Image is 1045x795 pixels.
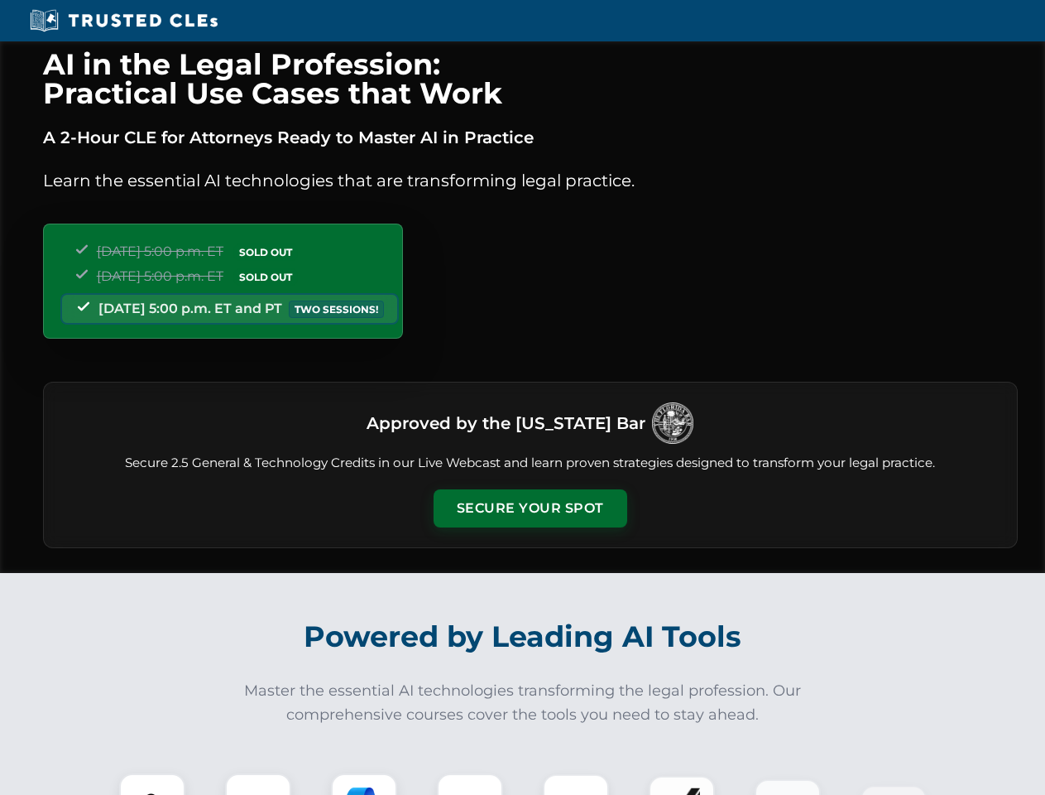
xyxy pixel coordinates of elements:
h3: Approved by the [US_STATE] Bar [367,408,645,438]
p: A 2-Hour CLE for Attorneys Ready to Master AI in Practice [43,124,1018,151]
p: Master the essential AI technologies transforming the legal profession. Our comprehensive courses... [233,679,813,727]
span: SOLD OUT [233,243,298,261]
h2: Powered by Leading AI Tools [65,608,981,666]
span: [DATE] 5:00 p.m. ET [97,243,223,259]
p: Learn the essential AI technologies that are transforming legal practice. [43,167,1018,194]
img: Logo [652,402,693,444]
span: [DATE] 5:00 p.m. ET [97,268,223,284]
img: Trusted CLEs [25,8,223,33]
button: Secure Your Spot [434,489,627,528]
p: Secure 2.5 General & Technology Credits in our Live Webcast and learn proven strategies designed ... [64,454,997,473]
span: SOLD OUT [233,268,298,286]
h1: AI in the Legal Profession: Practical Use Cases that Work [43,50,1018,108]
